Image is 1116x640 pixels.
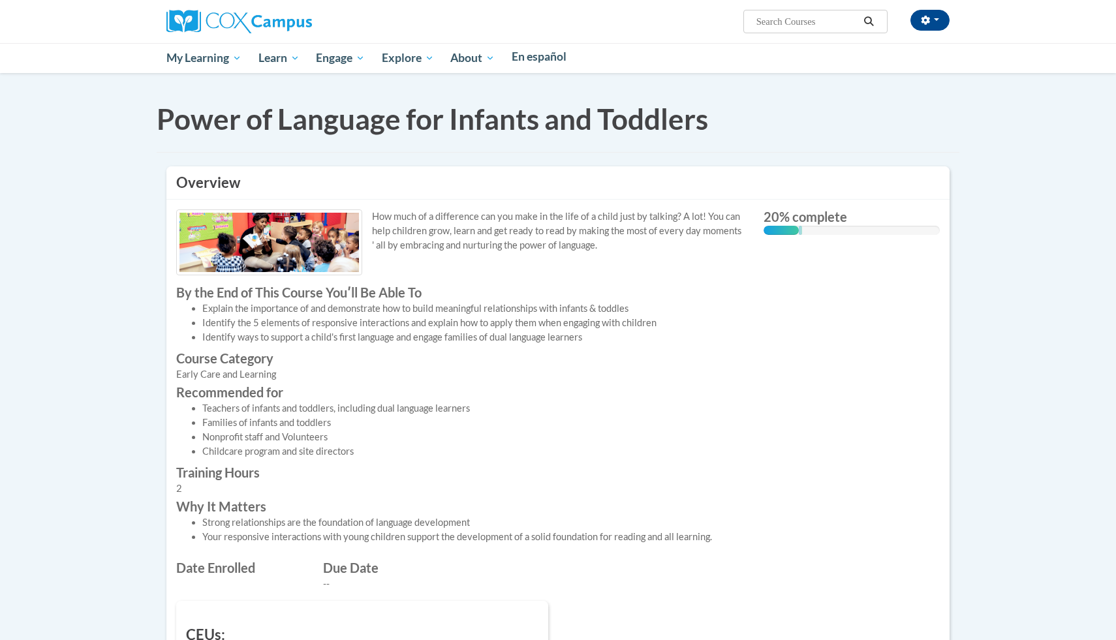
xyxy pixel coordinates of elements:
[147,43,969,73] div: Main menu
[176,173,940,193] h3: Overview
[202,416,744,430] li: Families of infants and toddlers
[764,226,799,235] div: 20% complete
[910,10,950,31] button: Account Settings
[202,301,744,316] li: Explain the importance of and demonstrate how to build meaningful relationships with infants & to...
[157,102,708,136] span: Power of Language for Infants and Toddlers
[176,499,744,513] label: Why It Matters
[158,43,250,73] a: My Learning
[176,209,744,252] p: How much of a difference can you make in the life of a child just by talking? A lot! You can help...
[176,351,744,365] label: Course Category
[373,43,442,73] a: Explore
[799,226,802,235] div: 0.001%
[202,316,744,330] li: Identify the 5 elements of responsive interactions and explain how to apply them when engaging wi...
[176,465,744,480] label: Training Hours
[202,530,744,544] li: Your responsive interactions with young children support the development of a solid foundation fo...
[250,43,308,73] a: Learn
[323,560,450,575] label: Due Date
[176,367,744,382] div: Early Care and Learning
[503,43,575,70] a: En español
[512,50,566,63] span: En español
[176,285,744,299] label: By the End of This Course Youʹll Be Able To
[176,209,362,275] img: Course logo image
[176,481,744,496] div: 2
[316,50,365,66] span: Engage
[323,577,450,591] div: --
[202,444,744,459] li: Childcare program and site directors
[307,43,373,73] a: Engage
[176,385,744,399] label: Recommended for
[860,14,879,29] button: Search
[863,17,875,27] i: 
[450,50,495,66] span: About
[166,50,241,66] span: My Learning
[202,330,744,344] li: Identify ways to support a child's first language and engage families of dual language learners
[258,50,300,66] span: Learn
[166,10,312,33] img: Cox Campus
[202,430,744,444] li: Nonprofit staff and Volunteers
[764,209,940,224] label: 20% complete
[176,560,303,575] label: Date Enrolled
[755,14,860,29] input: Search Courses
[202,401,744,416] li: Teachers of infants and toddlers, including dual language learners
[382,50,434,66] span: Explore
[202,515,744,530] li: Strong relationships are the foundation of language development
[166,15,312,26] a: Cox Campus
[442,43,504,73] a: About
